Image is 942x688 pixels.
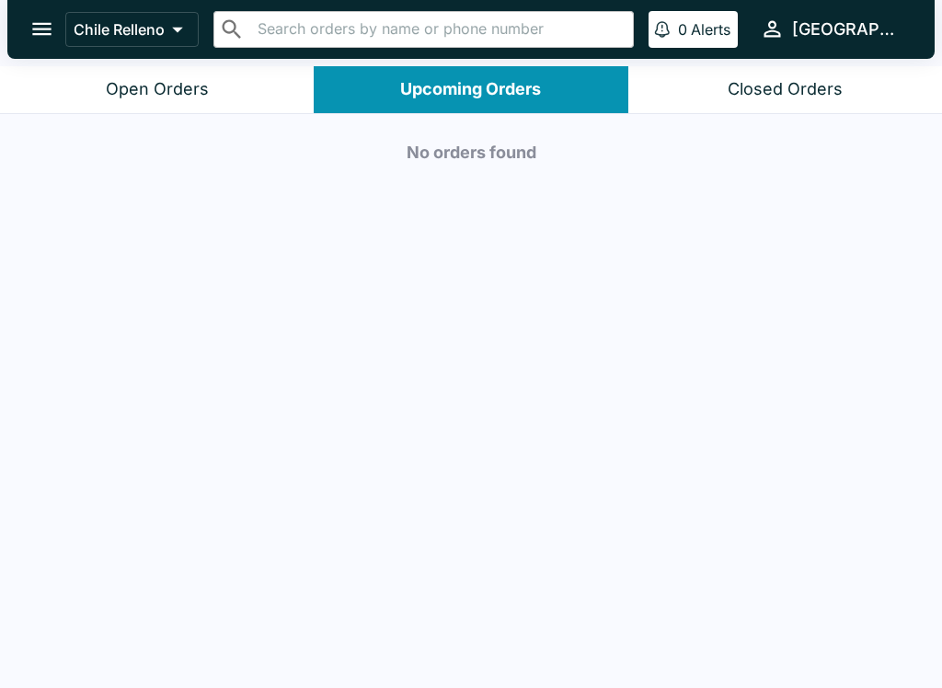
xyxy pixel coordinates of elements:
button: open drawer [18,6,65,52]
div: Open Orders [106,79,209,100]
p: Chile Relleno [74,20,165,39]
p: 0 [678,20,687,39]
input: Search orders by name or phone number [252,17,626,42]
p: Alerts [691,20,730,39]
div: [GEOGRAPHIC_DATA] [792,18,905,40]
button: Chile Relleno [65,12,199,47]
div: Upcoming Orders [400,79,541,100]
button: [GEOGRAPHIC_DATA] [752,9,913,49]
div: Closed Orders [728,79,843,100]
